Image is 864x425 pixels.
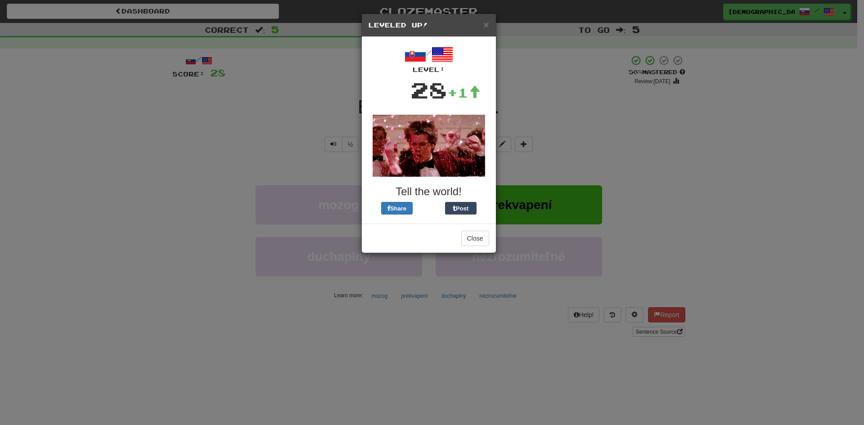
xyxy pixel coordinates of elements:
button: Share [381,202,413,215]
button: Close [461,231,489,246]
iframe: X Post Button [413,202,445,215]
div: / [369,44,489,74]
div: 28 [410,74,447,106]
h5: Leveled Up! [369,21,489,30]
button: Close [483,20,489,29]
span: × [483,19,489,30]
button: Post [445,202,477,215]
img: kevin-bacon-45c228efc3db0f333faed3a78f19b6d7c867765aaadacaa7c55ae667c030a76f.gif [373,115,485,177]
div: +1 [447,84,481,102]
h3: Tell the world! [369,186,489,197]
div: Level: [369,65,489,74]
